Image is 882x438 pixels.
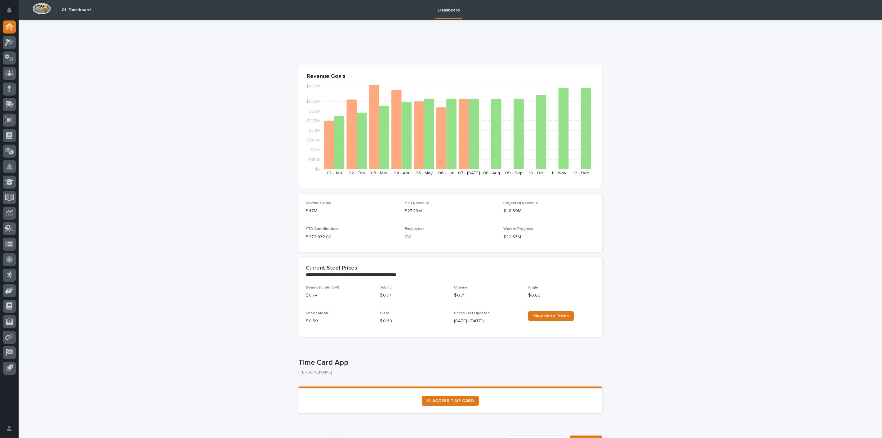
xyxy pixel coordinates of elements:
[533,314,569,318] span: View More Prices
[505,171,523,175] text: 09 - Sep
[311,148,321,152] tspan: $1.1M
[405,201,429,205] span: YTD Revenue
[503,234,595,240] p: $20.63M
[551,171,566,175] text: 11 - Nov
[427,399,474,403] span: ⏲ ACCESS TIME CARD
[298,358,600,367] p: Time Card App
[306,234,397,240] p: $ 272,932.00
[306,208,397,214] p: $47M
[573,171,589,175] text: 12 - Dec
[454,292,521,299] p: $ 0.71
[483,171,500,175] text: 08 - Aug
[394,171,410,175] text: 04 - Apr
[405,234,496,240] p: 180
[306,119,321,123] tspan: $2.75M
[307,138,321,143] tspan: $1.65M
[503,201,538,205] span: Projected Revenue
[529,171,544,175] text: 10 - Oct
[528,292,595,299] p: $ 0.69
[8,7,16,17] div: Notifications
[307,73,594,80] p: Revenue Goals
[380,318,447,324] p: $ 0.68
[380,286,392,289] span: Tubing
[503,227,533,231] span: Work in Progress
[349,171,365,175] text: 02 - Feb
[298,370,597,375] p: [PERSON_NAME]
[422,396,479,406] a: ⏲ ACCESS TIME CARD
[33,3,51,14] img: Workspace Logo
[308,158,321,162] tspan: $550K
[3,4,16,17] button: Notifications
[306,227,338,231] span: YTD Contributions
[458,171,480,175] text: 07 - [DATE]
[306,286,339,289] span: Beams (under 55#)
[405,227,425,231] span: Employees
[454,318,521,324] p: [DATE] ([DATE])
[380,311,390,315] span: Plate
[380,292,447,299] p: $ 0.77
[306,265,357,272] h2: Current Steel Prices
[306,292,372,299] p: $ 0.74
[528,286,538,289] span: Angle
[416,171,433,175] text: 05 - May
[438,171,455,175] text: 06 - Jun
[503,208,595,214] p: $48.69M
[309,128,321,133] tspan: $2.2M
[306,201,331,205] span: Revenue Goal
[371,171,387,175] text: 03 - Mar
[454,286,469,289] span: Channel
[306,318,372,324] p: $ 0.59
[454,311,490,315] span: Prices Last Updated
[327,171,342,175] text: 01 - Jan
[62,7,91,13] h2: 01. Dashboard
[306,311,328,315] span: Sheet Metal
[315,167,321,172] tspan: $0
[405,208,496,214] p: $27.29M
[306,100,321,104] tspan: $3.85M
[528,311,574,321] a: View More Prices
[309,109,321,114] tspan: $3.3M
[306,84,321,89] tspan: $4.77M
